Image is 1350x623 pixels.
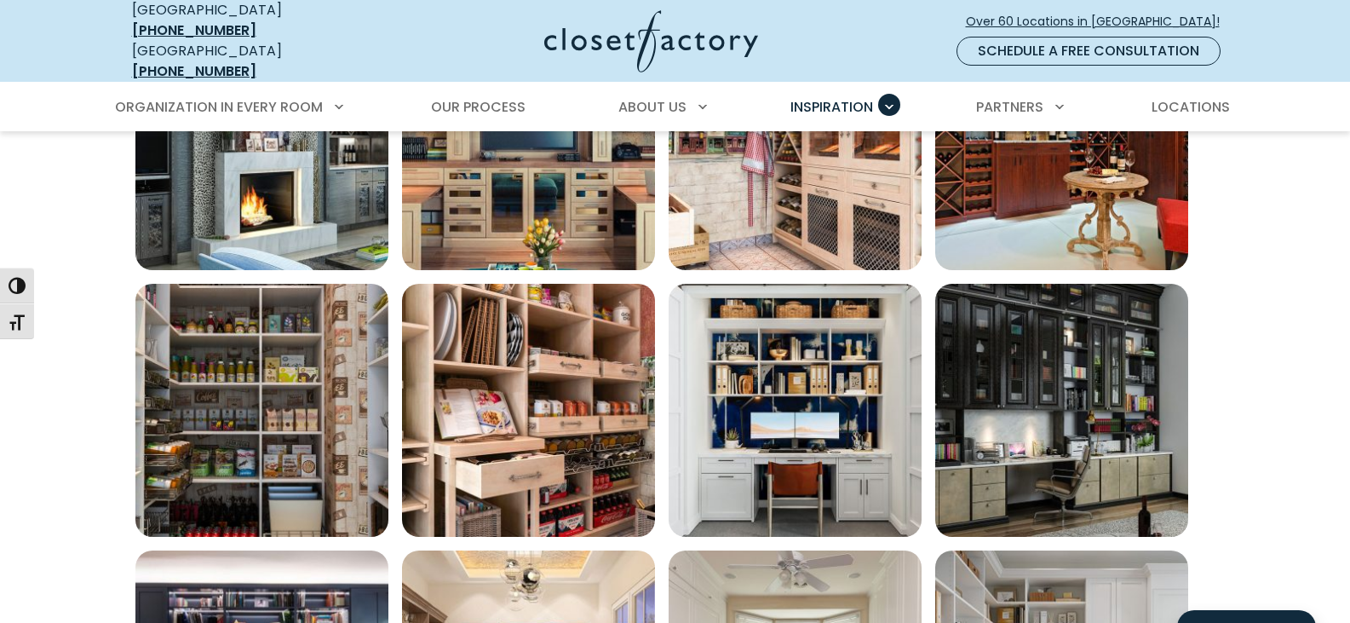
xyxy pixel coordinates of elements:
nav: Primary Menu [103,84,1248,131]
img: Home office wall unit with rolling ladder, glass panel doors, and integrated LED lighting. [935,284,1188,537]
span: Our Process [431,97,526,117]
span: Locations [1152,97,1230,117]
span: Over 60 Locations in [GEOGRAPHIC_DATA]! [966,13,1233,31]
a: Open inspiration gallery to preview enlarged image [402,284,655,537]
img: Built-in work station into closet with open shelving and integrated LED lighting. [669,284,922,537]
span: Inspiration [790,97,873,117]
a: Open inspiration gallery to preview enlarged image [135,17,388,270]
a: Open inspiration gallery to preview enlarged image [935,284,1188,537]
a: Open inspiration gallery to preview enlarged image [935,17,1188,270]
img: Custom walk-in pantry with wine storage and humidor. [669,17,922,270]
img: Walk-in pantry with corner shelving and pull-out trash cans. [135,284,388,537]
a: Schedule a Free Consultation [956,37,1221,66]
span: Partners [976,97,1043,117]
a: [PHONE_NUMBER] [132,61,256,81]
div: [GEOGRAPHIC_DATA] [132,41,379,82]
a: Open inspiration gallery to preview enlarged image [402,17,655,270]
a: Open inspiration gallery to preview enlarged image [669,17,922,270]
img: Hardrock Maple wall unit with pull-out desks and mirrored front doors. [402,17,655,270]
img: Wall unit and media center with integrated TV mount and wine storage in wet bar. [135,17,388,270]
a: Open inspiration gallery to preview enlarged image [135,284,388,537]
span: Organization in Every Room [115,97,323,117]
img: Maple walk-in pantry with cutting board cart. [402,284,655,537]
span: About Us [618,97,686,117]
img: Closet Factory Logo [544,10,758,72]
img: Wine storage and home tasting room. [935,17,1188,270]
a: Over 60 Locations in [GEOGRAPHIC_DATA]! [965,7,1234,37]
a: Open inspiration gallery to preview enlarged image [669,284,922,537]
a: [PHONE_NUMBER] [132,20,256,40]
